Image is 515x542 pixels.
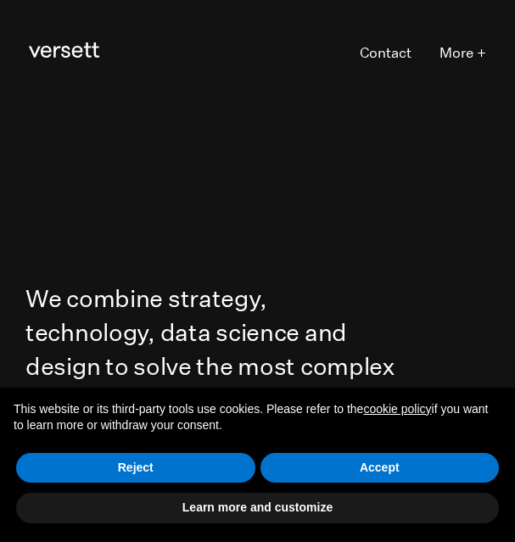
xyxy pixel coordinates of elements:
a: cookie policy [363,402,431,416]
button: More + [439,40,486,67]
a: Contact [360,40,411,67]
button: Reject [16,453,255,483]
button: Accept [260,453,500,483]
button: Learn more and customize [16,493,499,523]
h1: We combine strategy, technology, data science and design to solve the most complex business chall... [25,282,397,418]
